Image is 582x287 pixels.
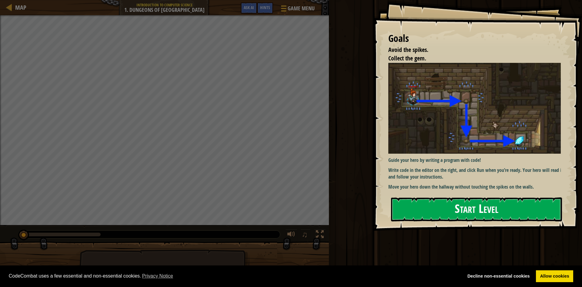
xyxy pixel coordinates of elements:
[241,2,257,14] button: Ask AI
[463,270,534,282] a: deny cookies
[288,5,315,12] span: Game Menu
[244,5,254,10] span: Ask AI
[285,229,297,241] button: Adjust volume
[388,54,426,62] span: Collect the gem.
[381,54,559,63] li: Collect the gem.
[388,167,565,181] p: Write code in the editor on the right, and click Run when you’re ready. Your hero will read it an...
[391,197,562,221] button: Start Level
[388,46,428,54] span: Avoid the spikes.
[300,229,311,241] button: ♫
[381,46,559,54] li: Avoid the spikes.
[388,183,565,190] p: Move your hero down the hallway without touching the spikes on the walls.
[15,3,26,12] span: Map
[12,3,26,12] a: Map
[388,63,565,154] img: Dungeons of kithgard
[9,272,459,281] span: CodeCombat uses a few essential and non-essential cookies.
[536,270,573,282] a: allow cookies
[276,2,318,17] button: Game Menu
[302,230,308,239] span: ♫
[388,32,561,46] div: Goals
[314,229,326,241] button: Toggle fullscreen
[260,5,270,10] span: Hints
[388,157,565,164] p: Guide your hero by writing a program with code!
[141,272,174,281] a: learn more about cookies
